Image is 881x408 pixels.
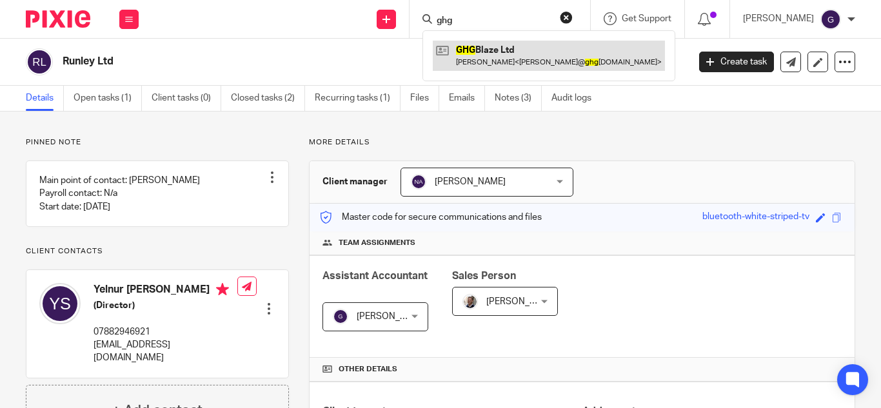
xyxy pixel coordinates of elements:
span: [PERSON_NAME] [435,177,506,186]
a: Recurring tasks (1) [315,86,401,111]
span: Other details [339,364,397,374]
a: Create task [699,52,774,72]
img: Pixie [26,10,90,28]
a: Client tasks (0) [152,86,221,111]
span: Get Support [622,14,671,23]
h4: Yelnur [PERSON_NAME] [94,283,237,299]
img: svg%3E [411,174,426,189]
img: svg%3E [820,9,841,30]
img: svg%3E [26,48,53,75]
img: svg%3E [333,309,348,324]
input: Search [435,15,551,27]
span: Sales Person [452,271,516,281]
a: Notes (3) [495,86,542,111]
h3: Client manager [322,175,388,188]
p: More details [309,137,855,148]
a: Emails [449,86,485,111]
a: Files [410,86,439,111]
h5: (Director) [94,299,237,312]
p: 07882946921 [94,325,237,338]
i: Primary [216,283,229,296]
span: [PERSON_NAME] [357,312,428,321]
div: bluetooth-white-striped-tv [702,210,809,225]
p: Master code for secure communications and files [319,211,542,224]
span: Team assignments [339,238,415,248]
span: Assistant Accountant [322,271,428,281]
a: Details [26,86,64,111]
img: svg%3E [39,283,81,324]
h2: Runley Ltd [63,55,557,68]
p: Client contacts [26,246,289,257]
span: [PERSON_NAME] [486,297,557,306]
a: Audit logs [551,86,601,111]
a: Closed tasks (2) [231,86,305,111]
p: [EMAIL_ADDRESS][DOMAIN_NAME] [94,338,237,365]
button: Clear [560,11,573,24]
a: Open tasks (1) [74,86,142,111]
img: Matt%20Circle.png [462,294,478,309]
p: Pinned note [26,137,289,148]
p: [PERSON_NAME] [743,12,814,25]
